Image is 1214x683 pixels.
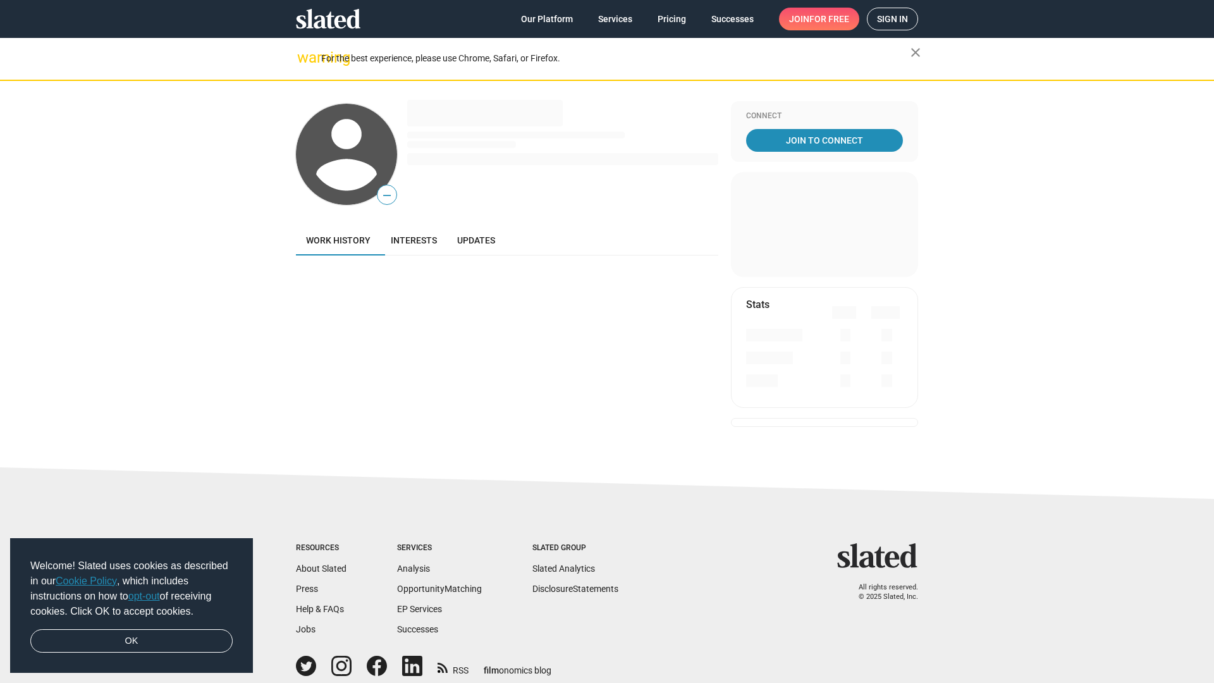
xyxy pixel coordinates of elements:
[746,111,903,121] div: Connect
[30,629,233,653] a: dismiss cookie message
[296,563,346,574] a: About Slated
[511,8,583,30] a: Our Platform
[438,657,469,677] a: RSS
[297,50,312,65] mat-icon: warning
[296,624,316,634] a: Jobs
[447,225,505,255] a: Updates
[397,624,438,634] a: Successes
[397,604,442,614] a: EP Services
[296,604,344,614] a: Help & FAQs
[658,8,686,30] span: Pricing
[397,543,482,553] div: Services
[845,583,918,601] p: All rights reserved. © 2025 Slated, Inc.
[532,543,618,553] div: Slated Group
[321,50,910,67] div: For the best experience, please use Chrome, Safari, or Firefox.
[598,8,632,30] span: Services
[296,584,318,594] a: Press
[296,543,346,553] div: Resources
[296,225,381,255] a: Work history
[809,8,849,30] span: for free
[701,8,764,30] a: Successes
[397,584,482,594] a: OpportunityMatching
[377,187,396,204] span: —
[306,235,371,245] span: Work history
[746,298,769,311] mat-card-title: Stats
[397,563,430,574] a: Analysis
[56,575,117,586] a: Cookie Policy
[877,8,908,30] span: Sign in
[532,563,595,574] a: Slated Analytics
[647,8,696,30] a: Pricing
[457,235,495,245] span: Updates
[484,655,551,677] a: filmonomics blog
[779,8,859,30] a: Joinfor free
[128,591,160,601] a: opt-out
[867,8,918,30] a: Sign in
[789,8,849,30] span: Join
[391,235,437,245] span: Interests
[908,45,923,60] mat-icon: close
[749,129,900,152] span: Join To Connect
[381,225,447,255] a: Interests
[484,665,499,675] span: film
[711,8,754,30] span: Successes
[30,558,233,619] span: Welcome! Slated uses cookies as described in our , which includes instructions on how to of recei...
[532,584,618,594] a: DisclosureStatements
[10,538,253,674] div: cookieconsent
[521,8,573,30] span: Our Platform
[746,129,903,152] a: Join To Connect
[588,8,642,30] a: Services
